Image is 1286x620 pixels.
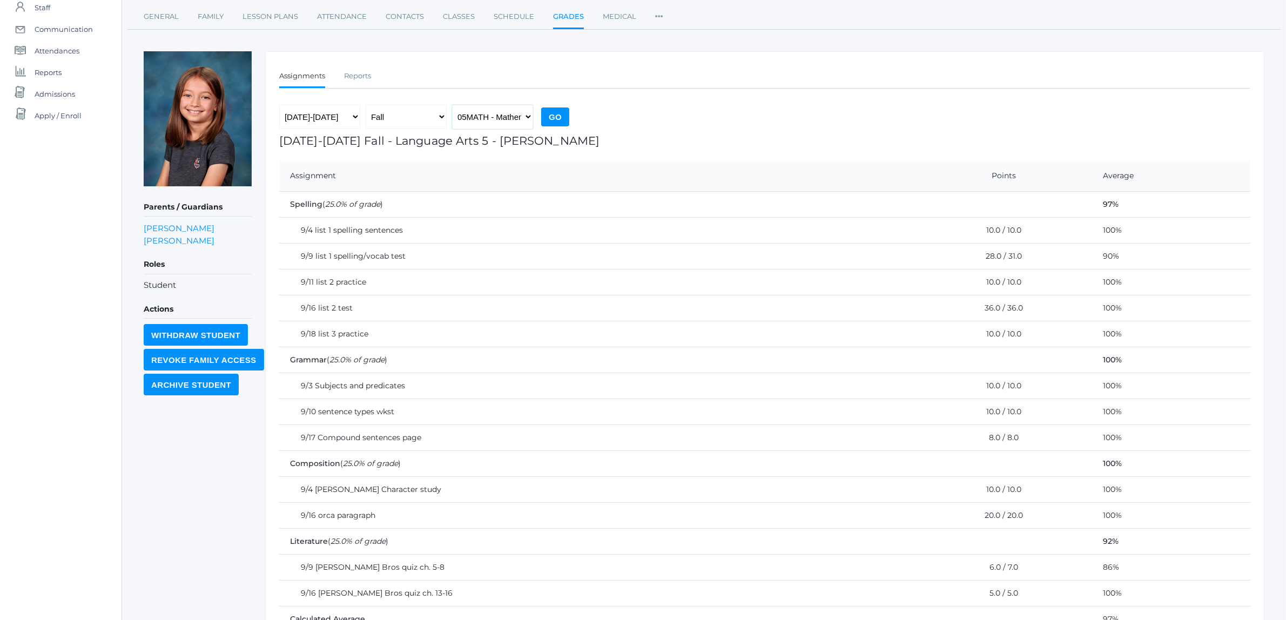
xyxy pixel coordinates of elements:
a: [PERSON_NAME] [144,234,214,247]
td: 100% [1092,581,1250,606]
input: Revoke Family Access [144,349,264,370]
td: 100% [1092,269,1250,295]
td: 36.0 / 36.0 [907,295,1092,321]
em: 25.0% of grade [325,199,380,209]
em: 25.0% of grade [343,459,398,468]
em: 25.0% of grade [329,355,385,365]
td: 100% [1092,451,1250,477]
a: Reports [344,65,371,87]
li: Student [144,279,252,292]
td: 90% [1092,244,1250,269]
span: Admissions [35,83,75,105]
td: ( ) [279,192,1092,218]
span: Attendances [35,40,79,62]
span: Communication [35,18,93,40]
td: 5.0 / 5.0 [907,581,1092,606]
em: 25.0% of grade [331,536,386,546]
a: Classes [443,6,475,28]
h5: Parents / Guardians [144,198,252,217]
td: 86% [1092,555,1250,581]
td: 100% [1092,295,1250,321]
td: 10.0 / 10.0 [907,373,1092,399]
td: 10.0 / 10.0 [907,321,1092,347]
a: Family [198,6,224,28]
td: 8.0 / 8.0 [907,425,1092,451]
td: ( ) [279,347,1092,373]
td: 10.0 / 10.0 [907,218,1092,244]
a: Lesson Plans [243,6,298,28]
td: 100% [1092,347,1250,373]
th: Points [907,160,1092,192]
a: Contacts [386,6,424,28]
span: Composition [290,459,340,468]
span: Grammar [290,355,327,365]
span: Spelling [290,199,322,209]
td: 28.0 / 31.0 [907,244,1092,269]
td: 9/3 Subjects and predicates [279,373,907,399]
span: Apply / Enroll [35,105,82,126]
input: Withdraw Student [144,324,248,346]
td: 100% [1092,503,1250,529]
td: 100% [1092,373,1250,399]
input: Go [541,107,569,126]
a: Grades [553,6,584,29]
td: 9/4 [PERSON_NAME] Character study [279,477,907,503]
td: 9/17 Compound sentences page [279,425,907,451]
span: Reports [35,62,62,83]
td: ( ) [279,529,1092,555]
th: Average [1092,160,1250,192]
span: Literature [290,536,328,546]
td: ( ) [279,451,1092,477]
td: 9/16 list 2 test [279,295,907,321]
td: 100% [1092,425,1250,451]
h5: Roles [144,255,252,274]
td: 97% [1092,192,1250,218]
a: [PERSON_NAME] [144,222,214,234]
td: 100% [1092,399,1250,425]
img: Ayla Smith [144,51,252,186]
h5: Actions [144,300,252,319]
a: Attendance [317,6,367,28]
a: Schedule [494,6,534,28]
td: 92% [1092,529,1250,555]
td: 9/11 list 2 practice [279,269,907,295]
a: Assignments [279,65,325,89]
td: 20.0 / 20.0 [907,503,1092,529]
h1: [DATE]-[DATE] Fall - Language Arts 5 - [PERSON_NAME] [279,134,1250,147]
input: Archive Student [144,374,239,395]
td: 9/4 list 1 spelling sentences [279,218,907,244]
td: 10.0 / 10.0 [907,399,1092,425]
td: 9/16 orca paragraph [279,503,907,529]
td: 6.0 / 7.0 [907,555,1092,581]
td: 10.0 / 10.0 [907,269,1092,295]
td: 9/9 list 1 spelling/vocab test [279,244,907,269]
td: 10.0 / 10.0 [907,477,1092,503]
td: 9/9 [PERSON_NAME] Bros quiz ch. 5-8 [279,555,907,581]
td: 9/10 sentence types wkst [279,399,907,425]
th: Assignment [279,160,907,192]
a: General [144,6,179,28]
td: 9/16 [PERSON_NAME] Bros quiz ch. 13-16 [279,581,907,606]
a: Medical [603,6,636,28]
td: 100% [1092,477,1250,503]
td: 100% [1092,321,1250,347]
td: 9/18 list 3 practice [279,321,907,347]
td: 100% [1092,218,1250,244]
